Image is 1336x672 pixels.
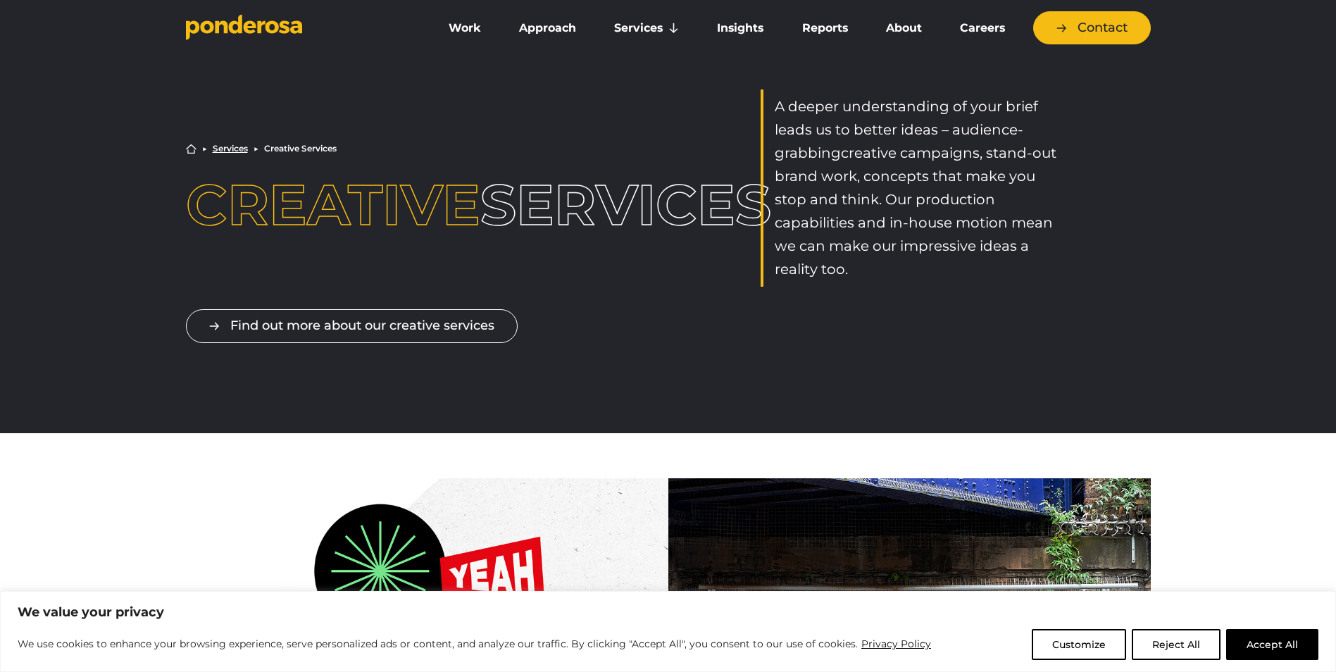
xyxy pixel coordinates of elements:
[701,13,780,43] a: Insights
[186,14,411,42] a: Go to homepage
[1226,629,1318,660] button: Accept All
[503,13,592,43] a: Approach
[186,309,518,342] a: Find out more about our creative services
[202,144,207,153] li: ▶︎
[775,98,1038,161] span: A deeper understanding of your brief leads us to better ideas – audience-grabbing
[186,177,575,233] h1: Services
[264,144,337,153] li: Creative Services
[186,170,480,239] span: Creative
[841,144,980,161] span: creative campaigns
[1032,629,1126,660] button: Customize
[598,13,695,43] a: Services
[1033,11,1151,44] a: Contact
[786,13,864,43] a: Reports
[18,635,932,652] p: We use cookies to enhance your browsing experience, serve personalized ads or content, and analyz...
[870,13,938,43] a: About
[861,635,932,652] a: Privacy Policy
[254,144,258,153] li: ▶︎
[944,13,1021,43] a: Careers
[432,13,497,43] a: Work
[213,144,248,153] a: Services
[18,604,1318,621] p: We value your privacy
[186,144,196,154] a: Home
[1132,629,1220,660] button: Reject All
